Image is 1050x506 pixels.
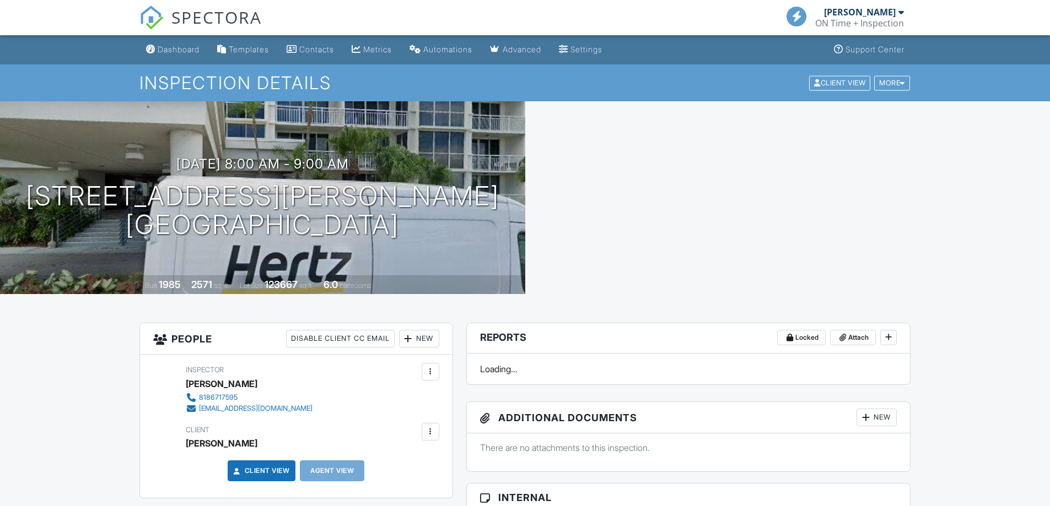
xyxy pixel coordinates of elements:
[140,323,453,355] h3: People
[139,15,262,38] a: SPECTORA
[240,281,263,290] span: Lot Size
[846,45,904,54] div: Support Center
[186,376,257,392] div: [PERSON_NAME]
[213,40,273,60] a: Templates
[423,45,472,54] div: Automations
[554,40,607,60] a: Settings
[824,7,896,18] div: [PERSON_NAME]
[186,403,313,414] a: [EMAIL_ADDRESS][DOMAIN_NAME]
[186,426,209,434] span: Client
[26,182,499,240] h1: [STREET_ADDRESS][PERSON_NAME] [GEOGRAPHIC_DATA]
[199,393,238,402] div: 8186717595
[570,45,602,54] div: Settings
[158,45,200,54] div: Dashboard
[186,366,224,374] span: Inspector
[191,279,212,290] div: 2571
[874,75,910,90] div: More
[265,279,298,290] div: 123667
[857,409,897,426] div: New
[399,330,439,347] div: New
[299,281,313,290] span: sq.ft.
[229,45,269,54] div: Templates
[808,78,873,86] a: Client View
[145,281,157,290] span: Built
[809,75,870,90] div: Client View
[142,40,204,60] a: Dashboard
[340,281,371,290] span: bathrooms
[214,281,229,290] span: sq. ft.
[286,330,395,347] div: Disable Client CC Email
[231,465,290,476] a: Client View
[139,6,164,30] img: The Best Home Inspection Software - Spectora
[467,402,911,433] h3: Additional Documents
[815,18,904,29] div: ON Time + Inspection
[186,392,313,403] a: 8186717595
[186,435,257,451] div: [PERSON_NAME]
[363,45,392,54] div: Metrics
[347,40,396,60] a: Metrics
[171,6,262,29] span: SPECTORA
[830,40,909,60] a: Support Center
[282,40,338,60] a: Contacts
[199,404,313,413] div: [EMAIL_ADDRESS][DOMAIN_NAME]
[480,442,897,454] p: There are no attachments to this inspection.
[159,279,181,290] div: 1985
[299,45,334,54] div: Contacts
[324,279,338,290] div: 6.0
[486,40,546,60] a: Advanced
[405,40,477,60] a: Automations (Basic)
[503,45,541,54] div: Advanced
[176,156,349,171] h3: [DATE] 8:00 am - 9:00 am
[139,73,911,93] h1: Inspection Details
